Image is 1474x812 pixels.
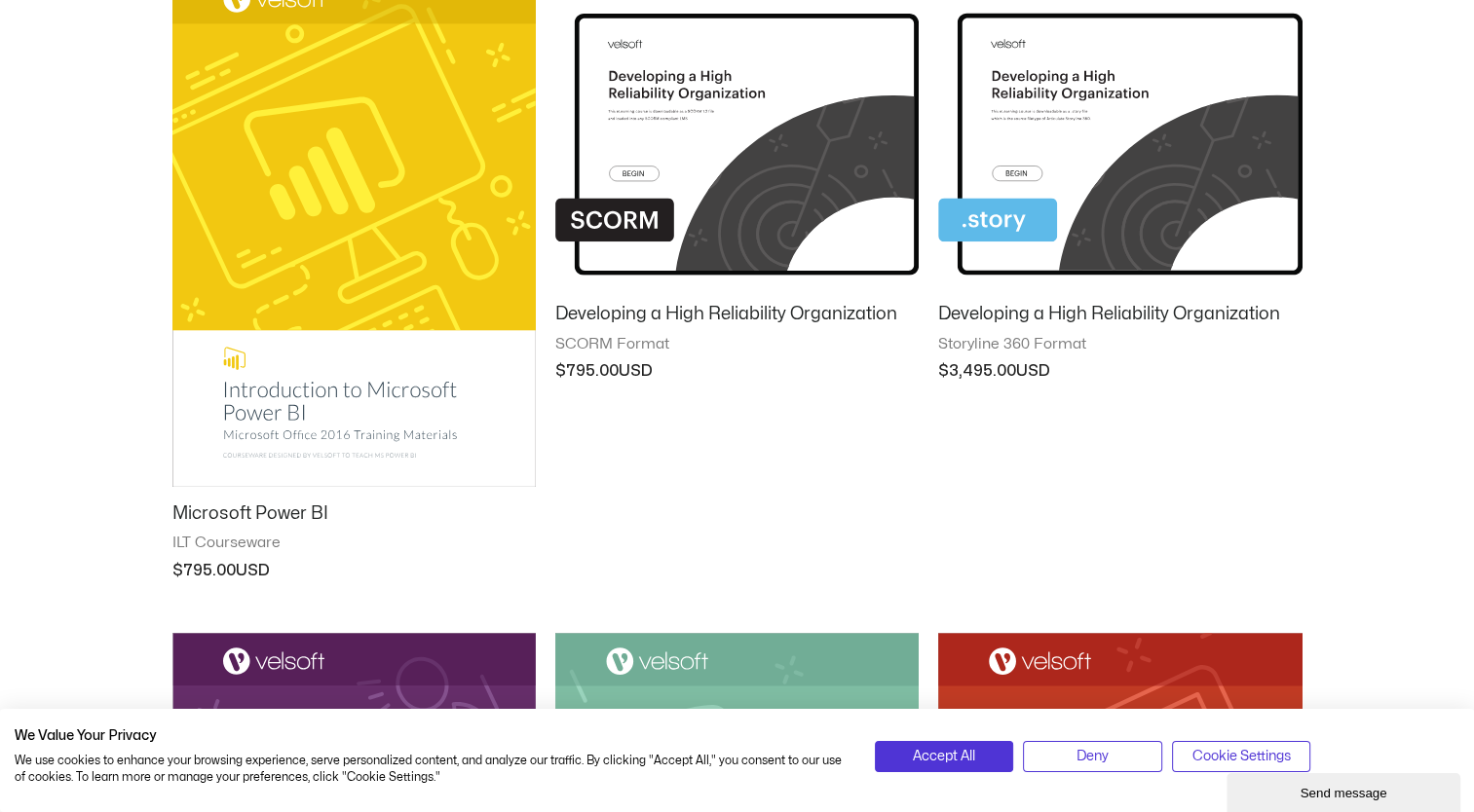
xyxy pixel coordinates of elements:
[172,534,536,553] span: ILT Courseware
[938,303,1302,325] h2: Developing a High Reliability Organization
[913,746,975,767] span: Accept All
[1023,741,1162,772] button: Deny all cookies
[555,363,619,379] bdi: 795.00
[15,727,846,745] h2: We Value Your Privacy
[172,563,183,578] span: $
[938,303,1302,334] a: Developing a High Reliability Organization
[938,363,1016,379] bdi: 3,495.00
[555,363,566,379] span: $
[1227,769,1464,812] iframe: chat widget
[172,502,536,534] a: Microsoft Power BI
[1172,741,1311,772] button: Adjust cookie preferences
[1192,746,1291,767] span: Cookie Settings
[938,335,1302,354] span: Storyline 360 Format
[1077,746,1109,767] span: Deny
[555,335,919,354] span: SCORM Format
[172,502,536,525] h2: Microsoft Power BI
[875,741,1014,772] button: Accept all cookies
[15,753,846,786] p: We use cookies to enhance your browsing experience, serve personalized content, and analyze our t...
[555,303,919,334] a: Developing a High Reliability Organization
[938,363,949,379] span: $
[555,303,919,325] h2: Developing a High Reliability Organization
[172,563,236,578] bdi: 795.00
